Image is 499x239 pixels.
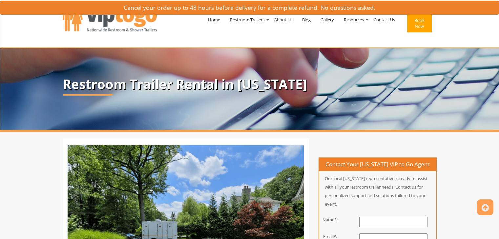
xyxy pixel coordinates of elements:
[314,217,346,223] div: Name*:
[319,158,436,171] h4: Contact Your [US_STATE] VIP to Go Agent
[339,3,369,37] a: Resources
[225,3,269,37] a: Restroom Trailers
[407,14,432,32] button: Book Now
[63,5,157,31] img: VIPTOGO
[400,3,437,46] a: Book Now
[297,3,316,37] a: Blog
[63,77,437,91] p: Restroom Trailer Rental in [US_STATE]
[203,3,225,37] a: Home
[369,3,400,37] a: Contact Us
[269,3,297,37] a: About Us
[316,3,339,37] a: Gallery
[319,174,436,208] p: Our local [US_STATE] representative is ready to assist with all your restroom trailer needs. Cont...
